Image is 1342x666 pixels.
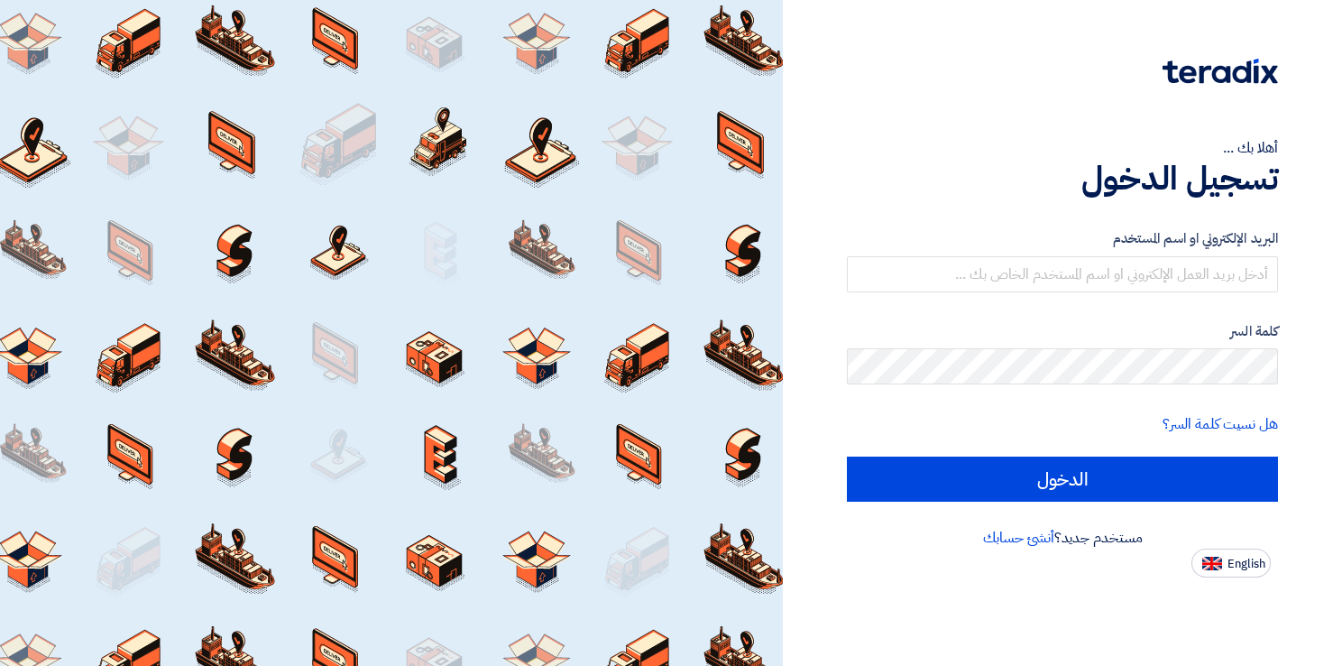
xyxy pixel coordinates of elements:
[847,457,1278,502] input: الدخول
[1202,557,1222,570] img: en-US.png
[847,527,1278,549] div: مستخدم جديد؟
[847,228,1278,249] label: البريد الإلكتروني او اسم المستخدم
[1163,413,1278,435] a: هل نسيت كلمة السر؟
[1191,549,1271,578] button: English
[847,321,1278,342] label: كلمة السر
[847,159,1278,199] h1: تسجيل الدخول
[847,137,1278,159] div: أهلا بك ...
[847,256,1278,292] input: أدخل بريد العمل الإلكتروني او اسم المستخدم الخاص بك ...
[1163,59,1278,84] img: Teradix logo
[1227,558,1265,570] span: English
[983,527,1054,549] a: أنشئ حسابك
